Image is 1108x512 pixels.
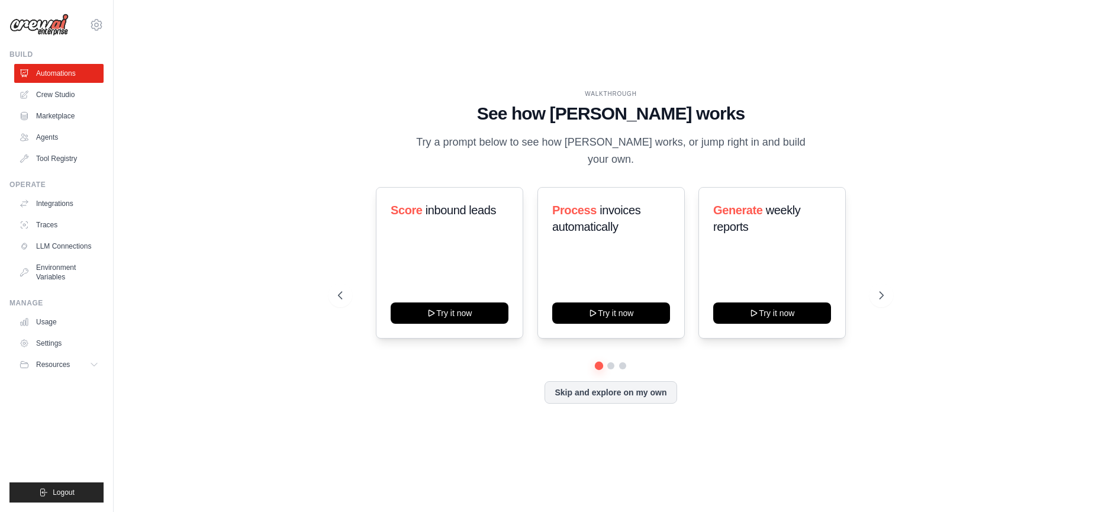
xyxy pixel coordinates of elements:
span: inbound leads [426,204,496,217]
span: Resources [36,360,70,369]
button: Logout [9,482,104,503]
a: Automations [14,64,104,83]
div: Operate [9,180,104,189]
div: WALKTHROUGH [338,89,884,98]
span: Generate [713,204,763,217]
a: Marketplace [14,107,104,125]
p: Try a prompt below to see how [PERSON_NAME] works, or jump right in and build your own. [412,134,810,169]
button: Resources [14,355,104,374]
span: invoices automatically [552,204,640,233]
span: Score [391,204,423,217]
a: Agents [14,128,104,147]
button: Skip and explore on my own [545,381,677,404]
a: Integrations [14,194,104,213]
a: Environment Variables [14,258,104,286]
span: Process [552,204,597,217]
a: LLM Connections [14,237,104,256]
button: Try it now [391,302,508,324]
a: Crew Studio [14,85,104,104]
div: Build [9,50,104,59]
a: Settings [14,334,104,353]
h1: See how [PERSON_NAME] works [338,103,884,124]
button: Try it now [713,302,831,324]
span: Logout [53,488,75,497]
button: Try it now [552,302,670,324]
a: Tool Registry [14,149,104,168]
a: Traces [14,215,104,234]
img: Logo [9,14,69,36]
a: Usage [14,313,104,331]
div: Manage [9,298,104,308]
